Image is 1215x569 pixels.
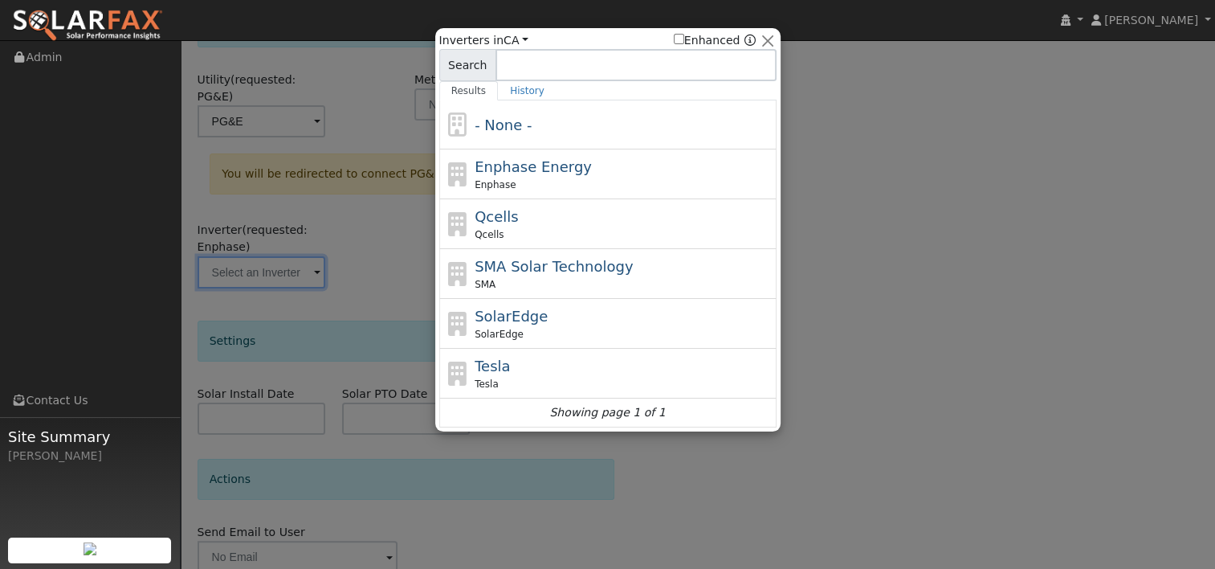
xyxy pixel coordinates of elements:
a: History [498,81,557,100]
span: Inverters in [439,32,529,49]
span: Show enhanced providers [674,32,756,49]
span: Site Summary [8,426,172,448]
span: Search [439,49,496,81]
input: Enhanced [674,34,684,44]
span: Tesla [475,358,510,375]
span: SMA Solar Technology [475,258,633,275]
i: Showing page 1 of 1 [549,404,665,421]
span: Qcells [475,208,519,225]
span: - None - [475,117,532,133]
span: SMA [475,277,495,292]
img: SolarFax [12,9,163,43]
span: SolarEdge [475,308,548,325]
span: Tesla [475,377,499,391]
a: Results [439,81,499,100]
img: retrieve [84,542,96,555]
span: [PERSON_NAME] [1104,14,1198,27]
a: Enhanced Providers [744,34,755,47]
span: Qcells [475,227,504,242]
div: [PERSON_NAME] [8,448,172,465]
a: CA [504,34,528,47]
span: Enphase [475,178,516,192]
label: Enhanced [674,32,740,49]
span: Enphase Energy [475,158,592,175]
span: SolarEdge [475,327,524,342]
